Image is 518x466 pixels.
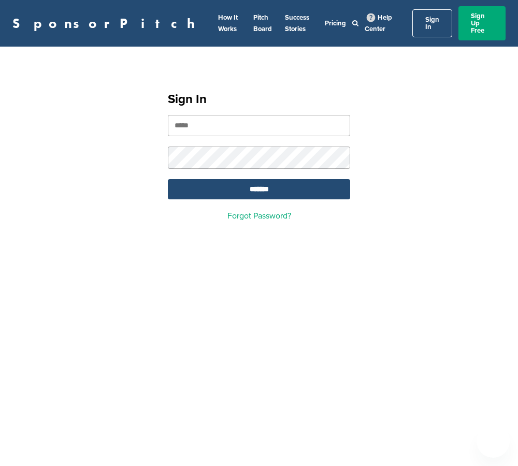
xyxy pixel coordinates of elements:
a: Pricing [325,19,346,27]
a: Forgot Password? [227,211,291,221]
a: How It Works [218,13,238,33]
iframe: Button to launch messaging window [477,425,510,458]
a: Pitch Board [253,13,272,33]
a: Help Center [365,11,392,35]
a: Sign Up Free [458,6,506,40]
a: Sign In [412,9,452,37]
h1: Sign In [168,90,350,109]
a: SponsorPitch [12,17,202,30]
a: Success Stories [285,13,309,33]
